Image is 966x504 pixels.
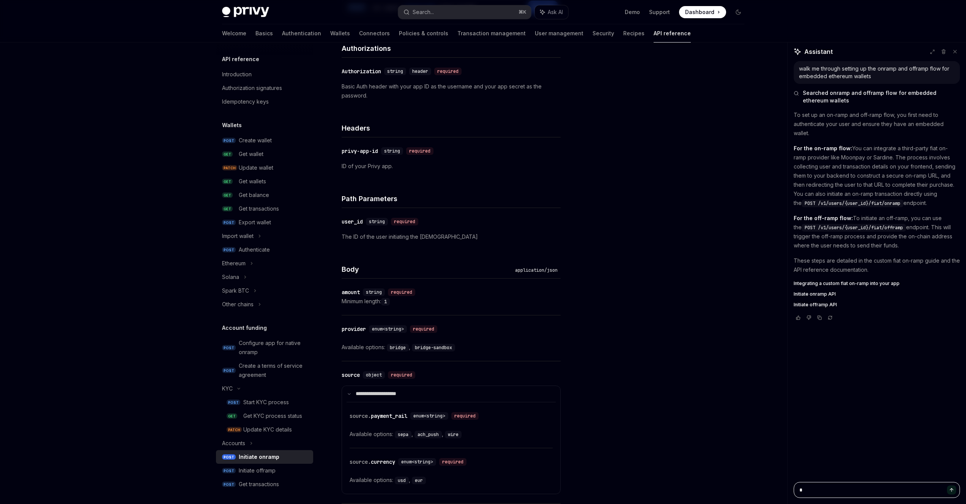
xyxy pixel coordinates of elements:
div: Initiate onramp [239,452,279,461]
div: required [388,371,415,379]
a: POSTGet transactions [216,477,313,491]
a: Initiate offramp API [794,302,960,308]
span: Assistant [804,47,833,56]
div: privy-app-id [342,147,378,155]
a: Recipes [623,24,645,43]
a: Connectors [359,24,390,43]
span: POST [222,138,236,143]
a: GETGet transactions [216,202,313,216]
h4: Headers [342,123,561,133]
a: API reference [654,24,691,43]
div: Update KYC details [243,425,292,434]
p: The ID of the user initiating the [DEMOGRAPHIC_DATA] [342,232,561,241]
span: POST [222,247,236,253]
strong: For the on-ramp flow: [794,145,852,151]
div: Authenticate [239,245,270,254]
a: Integrating a custom fiat on-ramp into your app [794,280,960,287]
h5: API reference [222,55,259,64]
button: Send message [947,485,956,495]
button: Searched onramp and offramp flow for embedded ethereum wallets [794,89,960,104]
a: Support [649,8,670,16]
span: string [366,289,382,295]
div: application/json [512,266,561,274]
div: Other chains [222,300,254,309]
h4: Body [342,264,512,274]
p: To set up an on-ramp and off-ramp flow, you first need to authenticate your user and ensure they ... [794,110,960,138]
div: Available options: [350,476,553,485]
div: required [391,218,418,225]
div: Accounts [222,439,245,448]
button: Toggle dark mode [732,6,744,18]
span: enum<string> [401,459,433,465]
code: 1 [381,298,390,306]
code: wire [445,431,462,438]
a: POSTInitiate offramp [216,464,313,477]
a: POSTConfigure app for native onramp [216,336,313,359]
a: GETGet wallet [216,147,313,161]
code: sepa [395,431,411,438]
span: POST [222,482,236,487]
div: Initiate offramp [239,466,276,475]
div: amount [342,288,360,296]
code: ach_push [414,431,442,438]
a: Idempotency keys [216,95,313,109]
div: Solana [222,272,239,282]
span: GET [222,206,233,212]
span: enum<string> [372,326,404,332]
a: POSTInitiate onramp [216,450,313,464]
div: Import wallet [222,232,254,241]
div: required [451,412,479,420]
a: GETGet KYC process status [216,409,313,423]
button: Ask AI [535,5,568,19]
div: Start KYC process [243,398,289,407]
span: GET [222,179,233,184]
h4: Path Parameters [342,194,561,204]
code: bridge [387,344,409,351]
span: string [387,68,403,74]
a: Dashboard [679,6,726,18]
p: ID of your Privy app. [342,162,561,171]
div: required [434,68,462,75]
div: payment_rail [350,412,407,420]
p: Basic Auth header with your app ID as the username and your app secret as the password. [342,82,561,100]
span: Dashboard [685,8,714,16]
span: POST [222,368,236,373]
p: You can integrate a third-party fiat on-ramp provider like Moonpay or Sardine. The process involv... [794,144,960,208]
div: , [395,430,414,439]
span: ⌘ K [518,9,526,15]
span: Ask AI [548,8,563,16]
div: Configure app for native onramp [239,339,309,357]
a: PATCHUpdate KYC details [216,423,313,436]
a: Demo [625,8,640,16]
span: Initiate onramp API [794,291,836,297]
span: GET [222,151,233,157]
a: Introduction [216,68,313,81]
div: required [406,147,433,155]
a: Policies & controls [399,24,448,43]
a: POSTAuthenticate [216,243,313,257]
span: POST [222,468,236,474]
div: provider [342,325,366,333]
div: Available options: [342,343,561,352]
span: string [369,219,385,225]
div: Minimum length: [342,297,561,306]
p: These steps are detailed in the custom fiat on-ramp guide and the API reference documentation. [794,256,960,274]
span: PATCH [222,165,237,171]
span: POST /v1/users/{user_id}/fiat/onramp [805,200,900,206]
div: Ethereum [222,259,246,268]
div: Get transactions [239,204,279,213]
div: user_id [342,218,363,225]
div: , [414,430,445,439]
code: eur [412,477,426,484]
div: Idempotency keys [222,97,269,106]
a: Transaction management [457,24,526,43]
span: enum<string> [413,413,445,419]
span: header [412,68,428,74]
div: Get wallet [239,150,263,159]
span: POST [222,454,236,460]
div: required [410,325,437,333]
span: Integrating a custom fiat on-ramp into your app [794,280,900,287]
a: User management [535,24,583,43]
strong: For the off-ramp flow: [794,215,853,221]
span: GET [222,192,233,198]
